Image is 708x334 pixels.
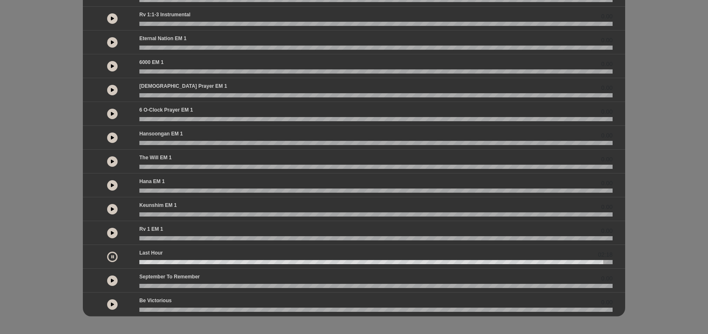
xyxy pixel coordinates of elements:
p: Last Hour [139,249,163,257]
span: 0.00 [601,36,613,45]
span: 0.00 [601,60,613,69]
span: 0.00 [601,107,613,116]
p: Rv 1 EM 1 [139,225,163,233]
p: The Will EM 1 [139,154,172,161]
p: Eternal Nation EM 1 [139,35,187,42]
span: 0.00 [601,179,613,188]
span: 0.00 [601,227,613,235]
p: September to Remember [139,273,200,280]
p: Keunshim EM 1 [139,201,177,209]
p: Be Victorious [139,297,172,304]
p: Rv 1:1-3 Instrumental [139,11,190,18]
span: 02:18 [598,250,613,259]
p: Hana EM 1 [139,178,165,185]
span: 0.00 [601,84,613,92]
span: 0.00 [601,155,613,164]
p: 6 o-clock prayer EM 1 [139,106,193,114]
p: Hansoongan EM 1 [139,130,183,138]
p: 6000 EM 1 [139,59,164,66]
span: 0.00 [601,12,613,21]
span: 0.00 [601,131,613,140]
p: [DEMOGRAPHIC_DATA] prayer EM 1 [139,82,227,90]
span: 0.00 [601,203,613,212]
span: 0.00 [601,274,613,283]
span: 0.00 [601,298,613,307]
